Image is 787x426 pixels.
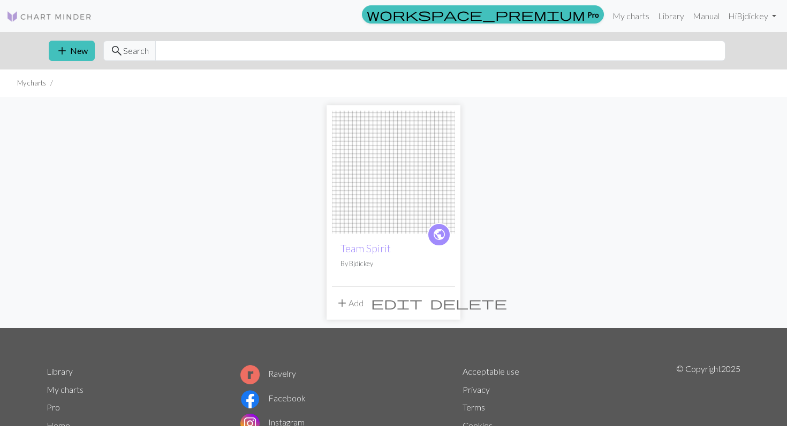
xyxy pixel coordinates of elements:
i: Edit [371,297,422,309]
a: Facebook [240,393,306,403]
img: Facebook logo [240,390,260,409]
a: Acceptable use [463,366,519,376]
img: Logo [6,10,92,23]
a: Library [654,5,688,27]
a: public [427,223,451,246]
button: New [49,41,95,61]
a: HiBjdickey [724,5,781,27]
span: workspace_premium [367,7,585,22]
img: Ravelry logo [240,365,260,384]
span: add [336,296,349,311]
button: Edit [367,293,426,313]
span: Search [123,44,149,57]
a: Team Spirit [332,166,455,176]
li: My charts [17,78,46,88]
a: My charts [47,384,84,394]
a: Pro [47,402,60,412]
a: Privacy [463,384,490,394]
a: Pro [362,5,604,24]
a: Ravelry [240,368,296,378]
span: add [56,43,69,58]
a: Team Spirit [340,242,391,254]
i: public [433,224,446,245]
button: Delete [426,293,511,313]
button: Add [332,293,367,313]
p: By Bjdickey [340,259,447,269]
a: My charts [608,5,654,27]
span: search [110,43,123,58]
span: public [433,226,446,243]
img: Team Spirit [332,111,455,234]
a: Manual [688,5,724,27]
a: Terms [463,402,485,412]
a: Library [47,366,73,376]
span: delete [430,296,507,311]
span: edit [371,296,422,311]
